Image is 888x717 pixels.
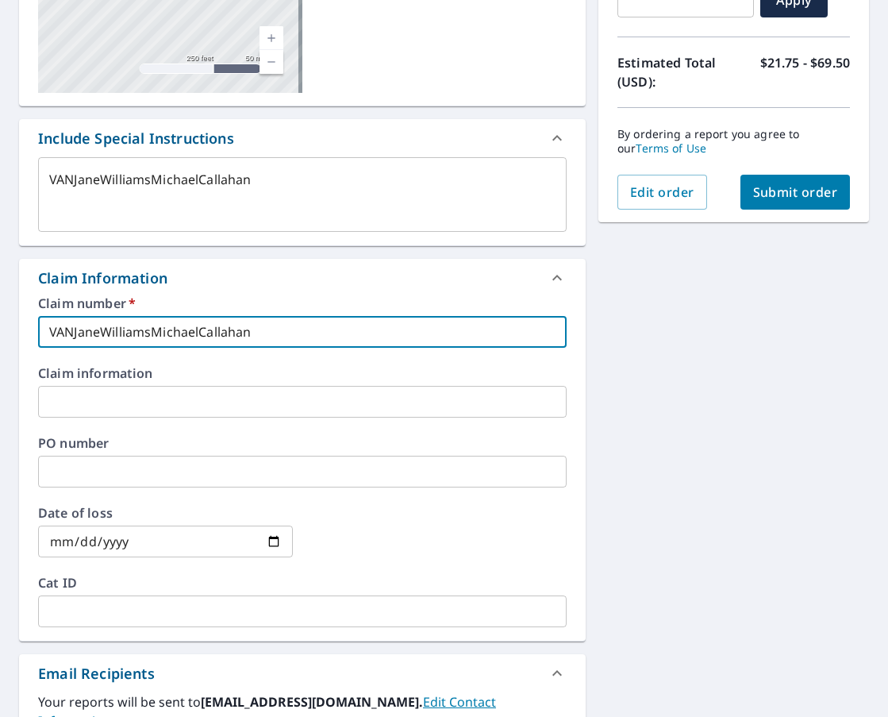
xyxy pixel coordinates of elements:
button: Edit order [617,175,707,210]
div: Email Recipients [38,663,155,684]
a: Current Level 17, Zoom Out [259,50,283,74]
button: Submit order [740,175,851,210]
label: Date of loss [38,507,293,519]
div: Include Special Instructions [19,119,586,157]
a: Current Level 17, Zoom In [259,26,283,50]
span: Submit order [753,183,838,201]
b: [EMAIL_ADDRESS][DOMAIN_NAME]. [201,693,423,711]
label: Claim information [38,367,567,380]
p: $21.75 - $69.50 [760,53,850,91]
p: By ordering a report you agree to our [617,127,850,156]
span: Edit order [630,183,694,201]
textarea: VANJaneWilliamsMichaelCallahan [49,172,555,218]
label: Cat ID [38,576,567,589]
div: Claim Information [19,259,586,297]
div: Email Recipients [19,654,586,692]
a: Terms of Use [636,141,706,156]
p: Estimated Total (USD): [617,53,734,91]
div: Claim Information [38,268,167,289]
label: Claim number [38,297,567,310]
div: Include Special Instructions [38,128,234,149]
label: PO number [38,437,567,449]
